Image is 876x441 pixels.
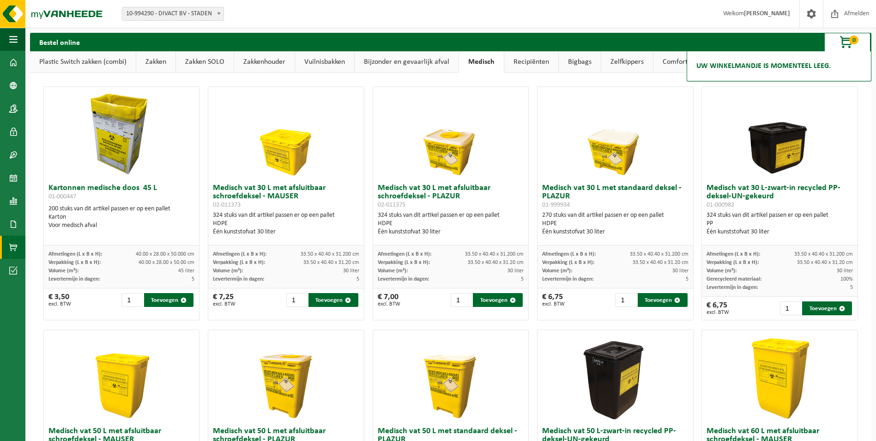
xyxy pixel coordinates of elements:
[378,301,400,307] span: excl. BTW
[653,51,725,73] a: Comfort artikelen
[213,184,359,209] h3: Medisch vat 30 L met afsluitbaar schroefdeksel - MAUSER
[122,7,224,21] span: 10-994290 - DIVACT BV - STADEN
[734,87,826,179] img: 01-000982
[303,260,359,265] span: 33.50 x 40.40 x 31.20 cm
[136,51,175,73] a: Zakken
[48,205,195,230] div: 200 stuks van dit artikel passen er op een pallet
[542,251,596,257] span: Afmetingen (L x B x H):
[707,184,853,209] h3: Medisch vat 30 L-zwart-in recycled PP-deksel-UN-gekeurd
[633,260,689,265] span: 33.50 x 40.40 x 31.20 cm
[301,251,359,257] span: 33.50 x 40.40 x 31.200 cm
[707,251,760,257] span: Afmetingen (L x B x H):
[213,220,359,228] div: HDPE
[378,184,524,209] h3: Medisch vat 30 L met afsluitbaar schroefdeksel - PLAZUR
[542,184,689,209] h3: Medisch vat 30 L met standaard deksel - PLAZUR
[802,301,852,315] button: Toevoegen
[465,251,524,257] span: 33.50 x 40.40 x 31.200 cm
[468,260,524,265] span: 33.50 x 40.40 x 31.20 cm
[744,10,790,17] strong: [PERSON_NAME]
[849,36,858,44] span: 0
[405,330,497,423] img: 01-999935
[686,276,689,282] span: 5
[378,202,405,208] span: 02-011375
[837,268,853,274] span: 30 liter
[615,293,637,307] input: 1
[504,51,558,73] a: Recipiënten
[48,213,195,221] div: Karton
[139,260,194,265] span: 40.00 x 28.00 x 50.00 cm
[48,184,195,202] h3: Kartonnen medische doos 45 L
[405,87,497,179] img: 02-011375
[707,202,734,208] span: 01-000982
[30,33,89,51] h2: Bestel online
[213,211,359,236] div: 324 stuks van dit artikel passen er op een pallet
[286,293,308,307] input: 1
[569,87,661,179] img: 01-999934
[451,293,472,307] input: 1
[121,293,143,307] input: 1
[213,301,236,307] span: excl. BTW
[638,293,688,307] button: Toevoegen
[734,330,826,423] img: 02-011376
[378,251,431,257] span: Afmetingen (L x B x H):
[378,268,408,274] span: Volume (m³):
[240,330,332,423] img: 02-011377
[213,251,266,257] span: Afmetingen (L x B x H):
[75,87,168,179] img: 01-000447
[378,228,524,236] div: Één kunststofvat 30 liter
[136,251,194,257] span: 40.00 x 28.00 x 50.000 cm
[707,268,737,274] span: Volume (m³):
[542,301,565,307] span: excl. BTW
[707,285,758,290] span: Levertermijn in dagen:
[707,220,853,228] div: PP
[48,301,71,307] span: excl. BTW
[559,51,601,73] a: Bigbags
[601,51,653,73] a: Zelfkippers
[840,276,853,282] span: 100%
[707,301,729,315] div: € 6,75
[48,260,101,265] span: Verpakking (L x B x H):
[794,251,853,257] span: 33.50 x 40.40 x 31.200 cm
[707,276,761,282] span: Gerecycleerd materiaal:
[542,293,565,307] div: € 6,75
[48,193,76,200] span: 01-000447
[378,293,400,307] div: € 7,00
[234,51,295,73] a: Zakkenhouder
[48,251,102,257] span: Afmetingen (L x B x H):
[824,33,870,51] button: 0
[459,51,504,73] a: Medisch
[378,211,524,236] div: 324 stuks van dit artikel passen er op een pallet
[176,51,234,73] a: Zakken SOLO
[356,276,359,282] span: 5
[213,202,241,208] span: 02-011373
[178,268,194,274] span: 45 liter
[542,202,570,208] span: 01-999934
[692,56,835,76] h2: Uw winkelmandje is momenteel leeg.
[542,211,689,236] div: 270 stuks van dit artikel passen er op een pallet
[343,268,359,274] span: 30 liter
[850,285,853,290] span: 5
[213,260,265,265] span: Verpakking (L x B x H):
[707,260,759,265] span: Verpakking (L x B x H):
[707,228,853,236] div: Één kunststofvat 30 liter
[48,268,79,274] span: Volume (m³):
[75,330,168,423] img: 02-011378
[378,260,430,265] span: Verpakking (L x B x H):
[473,293,523,307] button: Toevoegen
[542,268,572,274] span: Volume (m³):
[213,268,243,274] span: Volume (m³):
[521,276,524,282] span: 5
[355,51,459,73] a: Bijzonder en gevaarlijk afval
[48,293,71,307] div: € 3,50
[144,293,194,307] button: Toevoegen
[507,268,524,274] span: 30 liter
[569,330,661,423] img: 01-000979
[213,228,359,236] div: Één kunststofvat 30 liter
[192,276,194,282] span: 5
[542,260,594,265] span: Verpakking (L x B x H):
[30,51,136,73] a: Plastic Switch zakken (combi)
[707,310,729,315] span: excl. BTW
[378,276,429,282] span: Levertermijn in dagen:
[213,276,264,282] span: Levertermijn in dagen:
[780,301,802,315] input: 1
